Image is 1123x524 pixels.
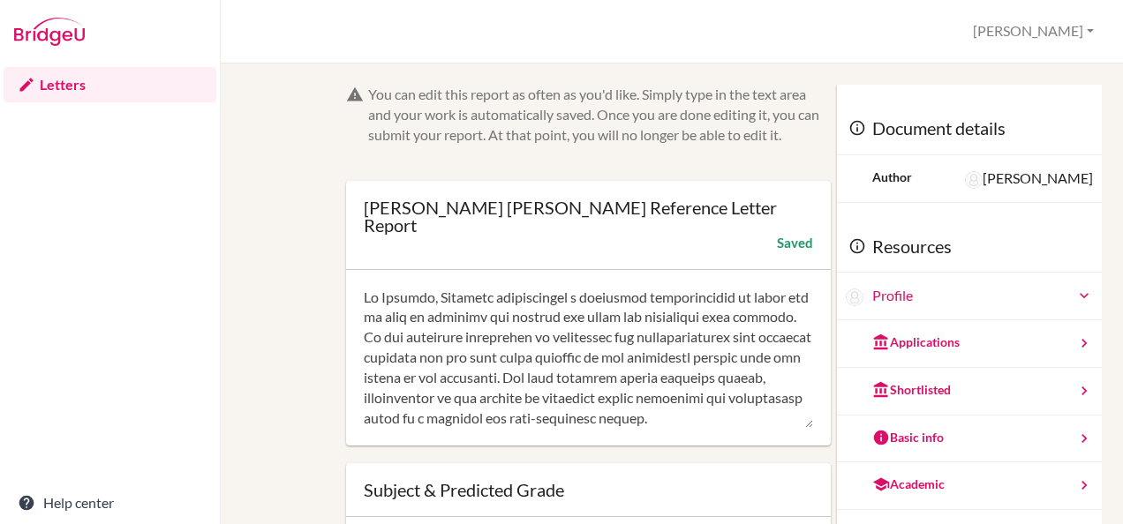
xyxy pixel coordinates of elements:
div: Shortlisted [872,381,951,399]
button: [PERSON_NAME] [965,15,1102,48]
img: Bridge-U [14,18,85,46]
div: Basic info [872,429,944,446]
a: Profile [872,286,1093,306]
div: [PERSON_NAME] [965,168,1093,189]
img: MOHAMMED ABRAAR SHANAWAZ [846,288,863,306]
div: Author [872,168,912,186]
div: Academic [872,475,945,493]
div: Applications [872,333,960,351]
div: [PERSON_NAME] [PERSON_NAME] Reference Letter Report [364,198,813,234]
div: Resources [837,221,1102,273]
a: Applications [837,320,1102,368]
div: Saved [777,234,813,251]
a: Help center [4,485,216,520]
div: You can edit this report as often as you'd like. Simply type in the text area and your work is au... [368,85,831,146]
a: Letters [4,67,216,102]
div: Document details [837,102,1102,155]
a: Shortlisted [837,368,1102,415]
div: Subject & Predicted Grade [364,481,813,498]
a: Academic [837,462,1102,510]
a: Basic info [837,415,1102,463]
img: Jessica Solomon [965,171,983,189]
